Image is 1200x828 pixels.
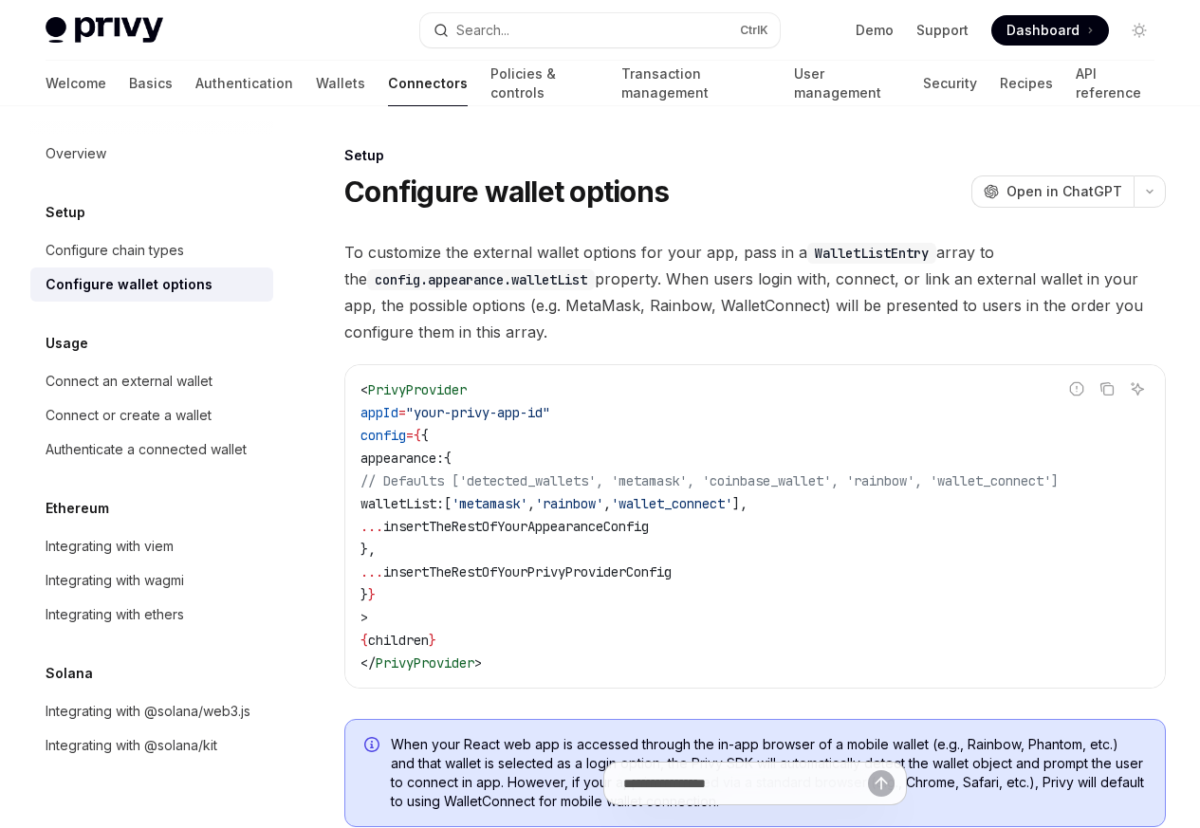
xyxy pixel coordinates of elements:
div: Integrating with ethers [46,603,184,626]
a: Demo [856,21,894,40]
h5: Solana [46,662,93,685]
span: }, [360,541,376,558]
a: Configure chain types [30,233,273,267]
span: Dashboard [1006,21,1080,40]
a: Policies & controls [490,61,599,106]
h5: Setup [46,201,85,224]
span: </ [360,654,376,672]
a: Integrating with wagmi [30,563,273,598]
a: Authentication [195,61,293,106]
div: Overview [46,142,106,165]
div: Search... [456,19,509,42]
span: ... [360,518,383,535]
div: Configure wallet options [46,273,212,296]
span: = [398,404,406,421]
h1: Configure wallet options [344,175,669,209]
span: } [429,632,436,649]
span: walletList: [360,495,444,512]
div: Setup [344,146,1166,165]
span: 'wallet_connect' [611,495,732,512]
h5: Ethereum [46,497,109,520]
span: 'metamask' [452,495,527,512]
a: Integrating with viem [30,529,273,563]
a: Integrating with @solana/kit [30,728,273,763]
span: { [444,450,452,467]
span: , [527,495,535,512]
span: { [421,427,429,444]
code: WalletListEntry [807,243,936,264]
span: insertTheRestOfYourAppearanceConfig [383,518,649,535]
span: PrivyProvider [376,654,474,672]
div: Integrating with wagmi [46,569,184,592]
button: Copy the contents from the code block [1095,377,1119,401]
a: Overview [30,137,273,171]
span: { [360,632,368,649]
span: > [360,609,368,626]
span: appId [360,404,398,421]
img: light logo [46,17,163,44]
span: 'rainbow' [535,495,603,512]
a: Security [923,61,977,106]
button: Toggle dark mode [1124,15,1154,46]
span: Open in ChatGPT [1006,182,1122,201]
span: ], [732,495,748,512]
span: "your-privy-app-id" [406,404,550,421]
div: Integrating with @solana/web3.js [46,700,250,723]
input: Ask a question... [623,763,868,804]
button: Open search [420,13,780,47]
h5: Usage [46,332,88,355]
span: When your React web app is accessed through the in-app browser of a mobile wallet (e.g., Rainbow,... [391,735,1146,811]
a: Dashboard [991,15,1109,46]
a: Configure wallet options [30,267,273,302]
a: Connect an external wallet [30,364,273,398]
a: Basics [129,61,173,106]
div: Authenticate a connected wallet [46,438,247,461]
div: Connect an external wallet [46,370,212,393]
span: { [414,427,421,444]
svg: Info [364,737,383,756]
a: Recipes [1000,61,1053,106]
span: , [603,495,611,512]
span: insertTheRestOfYourPrivyProviderConfig [383,563,672,580]
div: Connect or create a wallet [46,404,212,427]
div: Integrating with viem [46,535,174,558]
a: Connect or create a wallet [30,398,273,432]
span: } [368,586,376,603]
span: appearance: [360,450,444,467]
span: config [360,427,406,444]
span: To customize the external wallet options for your app, pass in a array to the property. When user... [344,239,1166,345]
a: Transaction management [621,61,771,106]
button: Ask AI [1125,377,1150,401]
span: > [474,654,482,672]
a: API reference [1076,61,1154,106]
span: PrivyProvider [368,381,467,398]
button: Open in ChatGPT [971,175,1134,208]
span: [ [444,495,452,512]
code: config.appearance.walletList [367,269,595,290]
span: // Defaults ['detected_wallets', 'metamask', 'coinbase_wallet', 'rainbow', 'wallet_connect'] [360,472,1059,489]
button: Send message [868,770,895,797]
button: Report incorrect code [1064,377,1089,401]
span: = [406,427,414,444]
a: User management [794,61,900,106]
span: ... [360,563,383,580]
div: Configure chain types [46,239,184,262]
a: Integrating with ethers [30,598,273,632]
a: Authenticate a connected wallet [30,432,273,467]
a: Wallets [316,61,365,106]
span: < [360,381,368,398]
span: Ctrl K [740,23,768,38]
a: Welcome [46,61,106,106]
a: Integrating with @solana/web3.js [30,694,273,728]
a: Connectors [388,61,468,106]
span: children [368,632,429,649]
div: Integrating with @solana/kit [46,734,217,757]
a: Support [916,21,969,40]
span: } [360,586,368,603]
